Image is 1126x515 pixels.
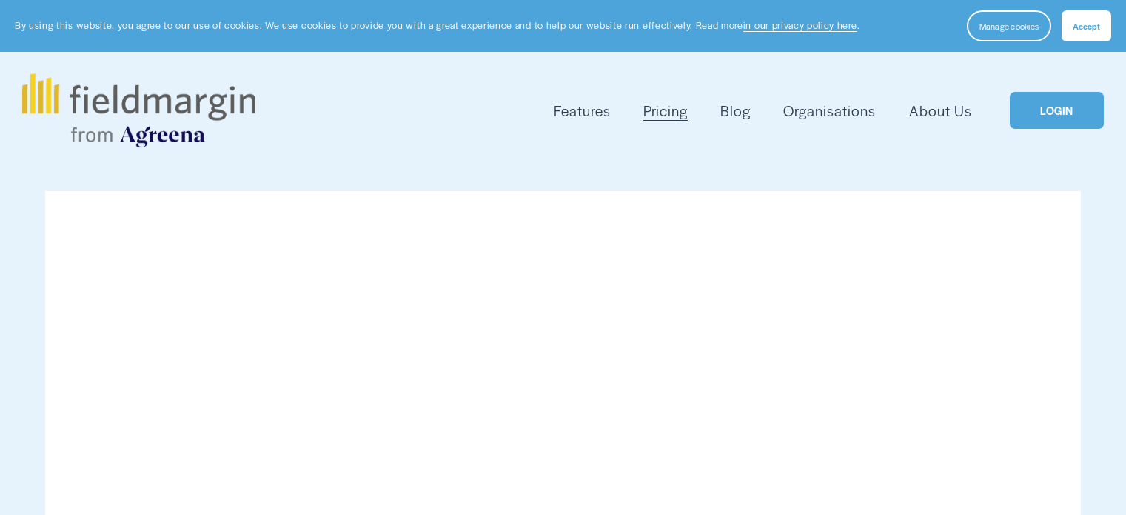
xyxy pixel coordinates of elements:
a: Blog [720,99,751,123]
a: About Us [909,99,972,123]
span: Manage cookies [979,20,1039,32]
button: Manage cookies [967,10,1051,41]
a: in our privacy policy here [743,19,857,32]
a: Pricing [643,99,688,123]
a: Organisations [783,99,876,123]
span: Accept [1073,20,1100,32]
span: Features [554,100,611,122]
button: Accept [1062,10,1111,41]
a: folder dropdown [554,99,611,123]
img: fieldmargin.com [22,73,255,147]
a: LOGIN [1010,92,1103,130]
p: By using this website, you agree to our use of cookies. We use cookies to provide you with a grea... [15,19,859,33]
